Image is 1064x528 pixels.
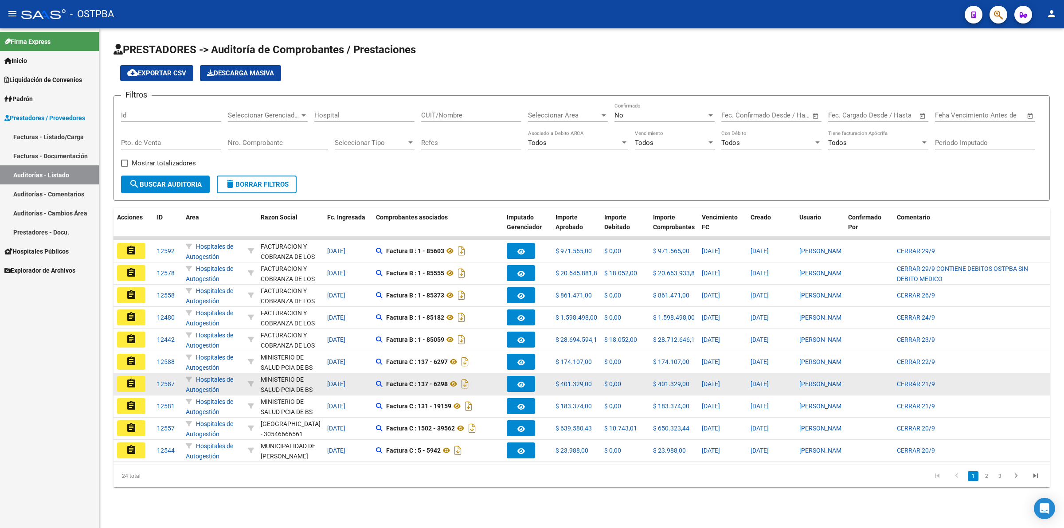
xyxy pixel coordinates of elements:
[751,358,769,365] span: [DATE]
[555,380,592,387] span: $ 401.329,00
[751,447,769,454] span: [DATE]
[157,336,175,343] span: 12442
[261,308,320,348] div: FACTURACION Y COBRANZA DE LOS EFECTORES PUBLICOS S.E.
[126,422,137,433] mat-icon: assignment
[186,332,233,349] span: Hospitales de Autogestión
[126,445,137,455] mat-icon: assignment
[386,314,444,321] strong: Factura B : 1 - 85182
[811,111,821,121] button: Open calendar
[848,214,881,231] span: Confirmado Por
[751,425,769,432] span: [DATE]
[466,421,478,435] i: Descargar documento
[126,356,137,367] mat-icon: assignment
[456,266,467,280] i: Descargar documento
[635,139,653,147] span: Todos
[555,403,592,410] span: $ 183.374,00
[70,4,114,24] span: - OSTPBA
[261,330,320,371] div: FACTURACION Y COBRANZA DE LOS EFECTORES PUBLICOS S.E.
[799,403,847,410] span: [PERSON_NAME]
[157,214,163,221] span: ID
[117,214,143,221] span: Acciones
[186,265,233,282] span: Hospitales de Autogestión
[186,376,233,393] span: Hospitales de Autogestión
[113,43,416,56] span: PRESTADORES -> Auditoría de Comprobantes / Prestaciones
[993,469,1006,484] li: page 3
[207,69,274,77] span: Descarga Masiva
[261,286,320,326] div: FACTURACION Y COBRANZA DE LOS EFECTORES PUBLICOS S.E.
[186,287,233,305] span: Hospitales de Autogestión
[604,425,637,432] span: $ 10.743,01
[897,247,935,254] span: CERRAR 29/9
[555,247,592,254] span: $ 971.565,00
[948,471,965,481] a: go to previous page
[653,314,695,321] span: $ 1.598.498,00
[702,336,720,343] span: [DATE]
[604,336,637,343] span: $ 18.052,00
[126,312,137,322] mat-icon: assignment
[200,65,281,81] app-download-masive: Descarga masiva de comprobantes (adjuntos)
[751,247,769,254] span: [DATE]
[503,208,552,247] datatable-header-cell: Imputado Gerenciador
[324,208,372,247] datatable-header-cell: Fc. Ingresada
[129,179,140,189] mat-icon: search
[799,447,847,454] span: [PERSON_NAME]
[653,425,689,432] span: $ 650.323,44
[897,447,935,454] span: CERRAR 20/9
[918,111,928,121] button: Open calendar
[799,214,821,221] span: Usuario
[157,403,175,410] span: 12581
[261,352,320,371] div: - 30626983398
[261,242,320,260] div: - 30715497456
[799,247,847,254] span: [PERSON_NAME]
[7,8,18,19] mat-icon: menu
[456,288,467,302] i: Descargar documento
[157,447,175,454] span: 12544
[653,214,695,231] span: Importe Comprobantes
[828,139,847,147] span: Todos
[127,69,186,77] span: Exportar CSV
[653,447,686,454] span: $ 23.988,00
[649,208,698,247] datatable-header-cell: Importe Comprobantes
[126,378,137,389] mat-icon: assignment
[157,358,175,365] span: 12588
[528,111,600,119] span: Seleccionar Area
[456,244,467,258] i: Descargar documento
[604,447,621,454] span: $ 0,00
[799,425,847,432] span: [PERSON_NAME]
[893,208,1048,247] datatable-header-cell: Comentario
[126,245,137,256] mat-icon: assignment
[386,358,448,365] strong: Factura C : 137 - 6297
[747,208,796,247] datatable-header-cell: Creado
[126,334,137,344] mat-icon: assignment
[261,419,320,438] div: - 30546666561
[702,358,720,365] span: [DATE]
[799,358,847,365] span: [PERSON_NAME]
[897,358,935,365] span: CERRAR 22/9
[555,447,588,454] span: $ 23.988,00
[604,314,621,321] span: $ 0,00
[555,270,601,277] span: $ 20.645.881,89
[327,214,365,221] span: Fc. Ingresada
[799,380,847,387] span: [PERSON_NAME]
[456,332,467,347] i: Descargar documento
[217,176,297,193] button: Borrar Filtros
[257,208,324,247] datatable-header-cell: Razon Social
[386,403,451,410] strong: Factura C : 131 - 19159
[653,292,689,299] span: $ 861.471,00
[702,380,720,387] span: [DATE]
[698,208,747,247] datatable-header-cell: Vencimiento FC
[604,380,621,387] span: $ 0,00
[327,358,345,365] span: [DATE]
[796,208,845,247] datatable-header-cell: Usuario
[386,425,455,432] strong: Factura C : 1502 - 39562
[653,403,689,410] span: $ 183.374,00
[968,471,978,481] a: 1
[121,89,152,101] h3: Filtros
[129,180,202,188] span: Buscar Auditoria
[157,425,175,432] span: 12557
[456,310,467,325] i: Descargar documento
[1046,8,1057,19] mat-icon: person
[186,354,233,371] span: Hospitales de Autogestión
[157,292,175,299] span: 12558
[186,398,233,415] span: Hospitales de Autogestión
